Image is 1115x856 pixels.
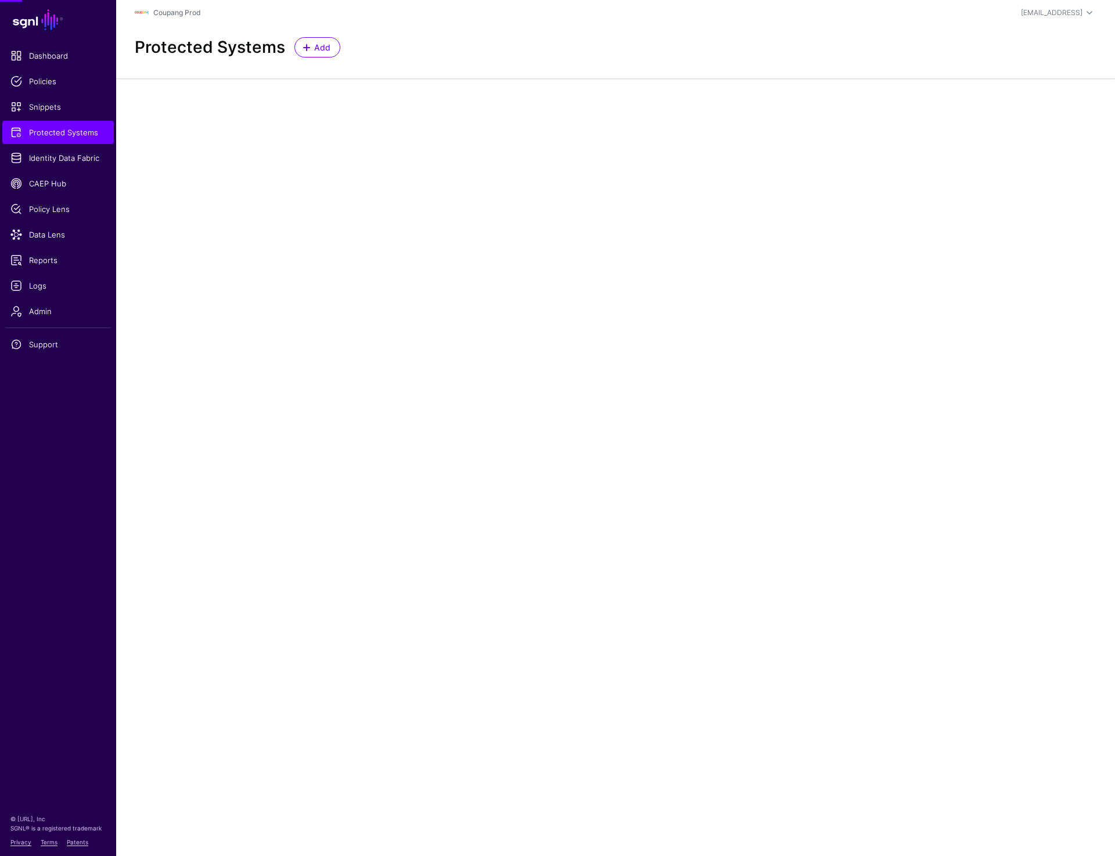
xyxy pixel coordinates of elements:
[2,249,114,272] a: Reports
[1021,8,1082,18] div: [EMAIL_ADDRESS]
[2,172,114,195] a: CAEP Hub
[2,146,114,170] a: Identity Data Fabric
[10,152,106,164] span: Identity Data Fabric
[10,75,106,87] span: Policies
[135,38,285,57] h2: Protected Systems
[2,197,114,221] a: Policy Lens
[41,839,57,846] a: Terms
[2,274,114,297] a: Logs
[10,127,106,138] span: Protected Systems
[2,121,114,144] a: Protected Systems
[135,6,149,20] img: svg+xml;base64,PHN2ZyBpZD0iTG9nbyIgeG1sbnM9Imh0dHA6Ly93d3cudzMub3JnLzIwMDAvc3ZnIiB3aWR0aD0iMTIxLj...
[10,814,106,823] p: © [URL], Inc
[10,839,31,846] a: Privacy
[10,305,106,317] span: Admin
[294,37,340,57] a: Add
[67,839,88,846] a: Patents
[2,44,114,67] a: Dashboard
[10,229,106,240] span: Data Lens
[10,254,106,266] span: Reports
[2,223,114,246] a: Data Lens
[10,203,106,215] span: Policy Lens
[10,823,106,833] p: SGNL® is a registered trademark
[153,8,200,17] a: Coupang Prod
[10,280,106,292] span: Logs
[10,101,106,113] span: Snippets
[313,41,332,53] span: Add
[10,178,106,189] span: CAEP Hub
[7,7,109,33] a: SGNL
[10,50,106,62] span: Dashboard
[2,95,114,118] a: Snippets
[10,339,106,350] span: Support
[2,70,114,93] a: Policies
[2,300,114,323] a: Admin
